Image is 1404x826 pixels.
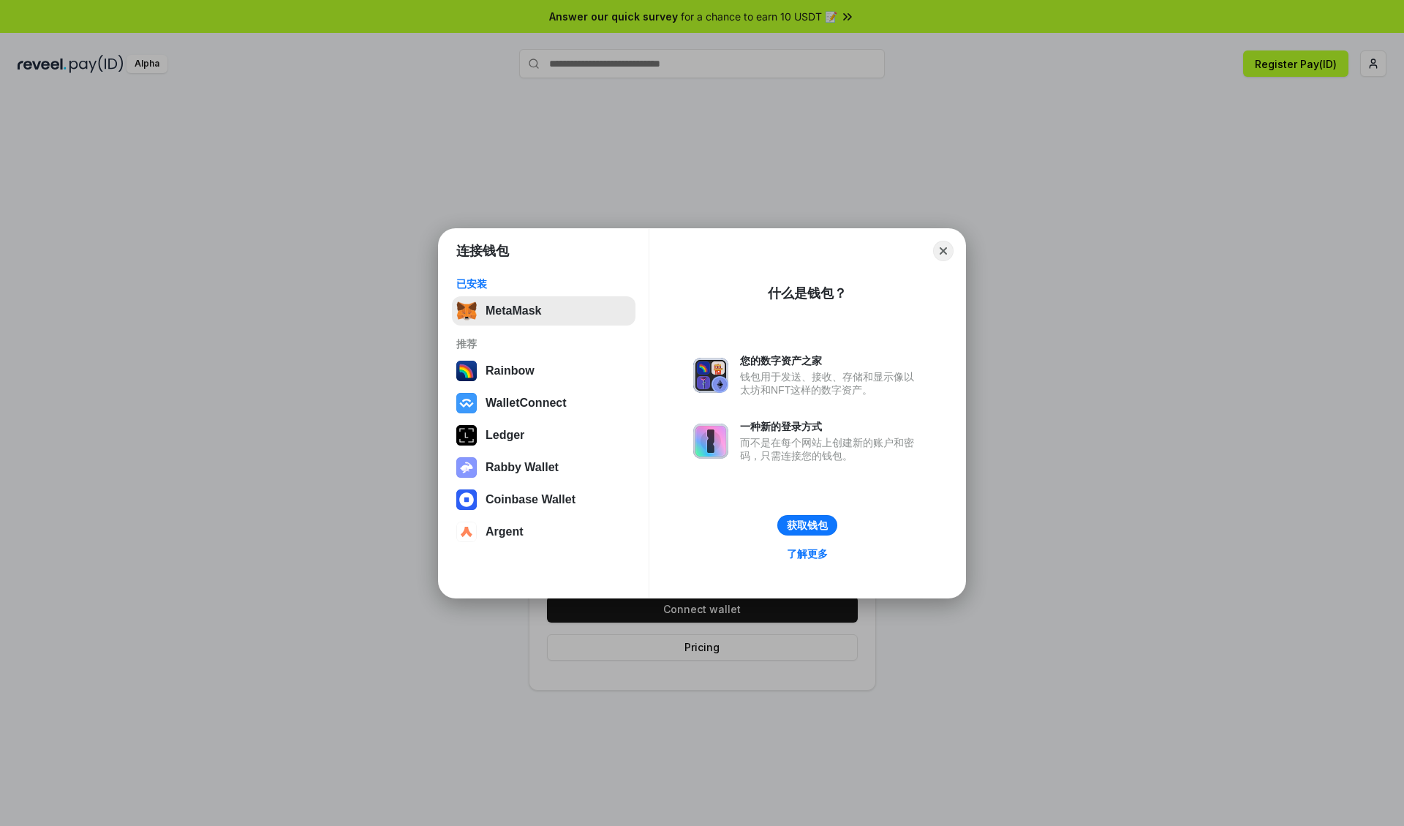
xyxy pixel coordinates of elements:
[778,544,837,563] a: 了解更多
[486,429,524,442] div: Ledger
[456,425,477,446] img: svg+xml,%3Csvg%20xmlns%3D%22http%3A%2F%2Fwww.w3.org%2F2000%2Fsvg%22%20width%3D%2228%22%20height%3...
[486,493,575,506] div: Coinbase Wallet
[456,489,477,510] img: svg+xml,%3Csvg%20width%3D%2228%22%20height%3D%2228%22%20viewBox%3D%220%200%2028%2028%22%20fill%3D...
[693,358,728,393] img: svg+xml,%3Csvg%20xmlns%3D%22http%3A%2F%2Fwww.w3.org%2F2000%2Fsvg%22%20fill%3D%22none%22%20viewBox...
[787,519,828,532] div: 获取钱包
[486,364,535,378] div: Rainbow
[456,361,477,381] img: svg+xml,%3Csvg%20width%3D%22120%22%20height%3D%22120%22%20viewBox%3D%220%200%20120%20120%22%20fil...
[693,424,728,459] img: svg+xml,%3Csvg%20xmlns%3D%22http%3A%2F%2Fwww.w3.org%2F2000%2Fsvg%22%20fill%3D%22none%22%20viewBox...
[452,356,635,386] button: Rainbow
[787,547,828,560] div: 了解更多
[768,285,847,302] div: 什么是钱包？
[452,388,635,418] button: WalletConnect
[486,397,567,410] div: WalletConnect
[456,337,631,350] div: 推荐
[740,354,921,367] div: 您的数字资产之家
[456,522,477,542] img: svg+xml,%3Csvg%20width%3D%2228%22%20height%3D%2228%22%20viewBox%3D%220%200%2028%2028%22%20fill%3D...
[740,420,921,433] div: 一种新的登录方式
[452,485,635,514] button: Coinbase Wallet
[777,515,837,536] button: 获取钱包
[456,277,631,290] div: 已安装
[486,525,524,538] div: Argent
[486,304,541,318] div: MetaMask
[456,393,477,413] img: svg+xml,%3Csvg%20width%3D%2228%22%20height%3D%2228%22%20viewBox%3D%220%200%2028%2028%22%20fill%3D...
[452,453,635,482] button: Rabby Wallet
[452,517,635,547] button: Argent
[740,370,921,397] div: 钱包用于发送、接收、存储和显示像以太坊和NFT这样的数字资产。
[486,461,559,474] div: Rabby Wallet
[456,457,477,478] img: svg+xml,%3Csvg%20xmlns%3D%22http%3A%2F%2Fwww.w3.org%2F2000%2Fsvg%22%20fill%3D%22none%22%20viewBox...
[456,242,509,260] h1: 连接钱包
[452,421,635,450] button: Ledger
[452,296,635,326] button: MetaMask
[740,436,921,462] div: 而不是在每个网站上创建新的账户和密码，只需连接您的钱包。
[456,301,477,321] img: svg+xml,%3Csvg%20fill%3D%22none%22%20height%3D%2233%22%20viewBox%3D%220%200%2035%2033%22%20width%...
[933,241,954,261] button: Close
